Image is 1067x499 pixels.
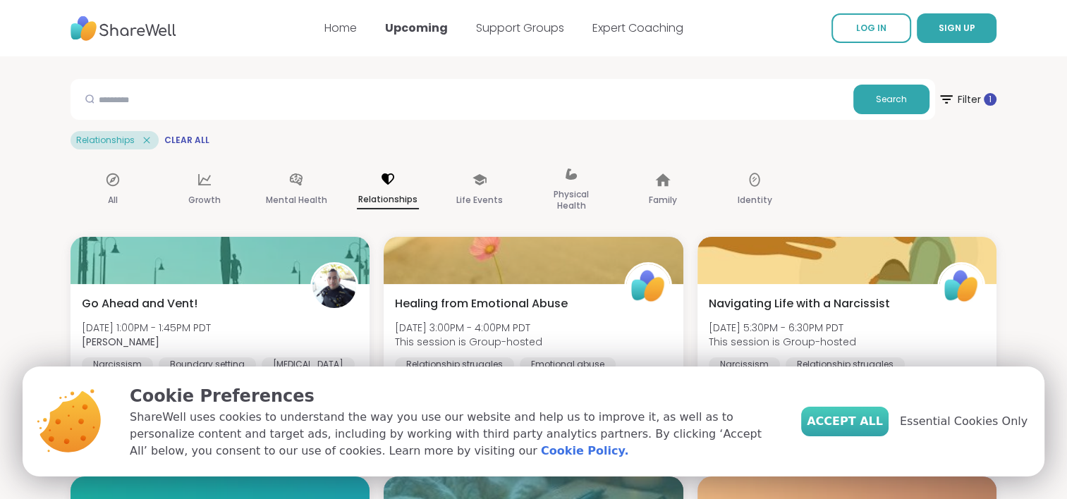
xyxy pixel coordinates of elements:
div: Narcissism [709,357,780,371]
span: Navigating Life with a Narcissist [709,295,890,312]
div: Narcissism [82,357,153,371]
button: Accept All [801,407,889,436]
span: This session is Group-hosted [709,335,856,349]
p: Life Events [456,192,503,209]
span: Filter [938,82,996,116]
b: [PERSON_NAME] [82,335,159,349]
a: LOG IN [831,13,911,43]
p: Identity [738,192,772,209]
span: Essential Cookies Only [900,413,1028,430]
p: Relationships [357,191,419,209]
p: Cookie Preferences [130,383,779,409]
span: Accept All [807,413,883,430]
p: Family [649,192,677,209]
div: Emotional abuse [520,357,616,371]
img: ShareWell [626,264,670,308]
span: Relationships [76,135,135,146]
span: 1 [989,94,992,106]
p: Physical Health [540,186,602,214]
button: Search [853,85,929,114]
span: [DATE] 5:30PM - 6:30PM PDT [709,321,856,335]
a: Expert Coaching [592,20,683,36]
span: Healing from Emotional Abuse [395,295,568,312]
div: Relationship struggles [395,357,514,371]
p: Mental Health [266,192,327,209]
p: Growth [188,192,221,209]
span: Clear All [164,135,209,146]
img: ShareWell [939,264,983,308]
span: [DATE] 3:00PM - 4:00PM PDT [395,321,542,335]
p: ShareWell uses cookies to understand the way you use our website and help us to improve it, as we... [130,409,779,460]
span: This session is Group-hosted [395,335,542,349]
span: Go Ahead and Vent! [82,295,197,312]
div: Relationship struggles [786,357,905,371]
a: Home [324,20,357,36]
a: Cookie Policy. [541,443,628,460]
button: Filter 1 [938,79,996,120]
span: Search [876,93,907,106]
span: [DATE] 1:00PM - 1:45PM PDT [82,321,211,335]
img: Jorge_Z [312,264,356,308]
a: Support Groups [476,20,564,36]
button: SIGN UP [917,13,996,43]
span: LOG IN [856,22,886,34]
div: [MEDICAL_DATA] [262,357,355,371]
div: Boundary setting [159,357,256,371]
img: ShareWell Nav Logo [71,9,176,48]
a: Upcoming [385,20,448,36]
span: SIGN UP [939,22,975,34]
p: All [108,192,118,209]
